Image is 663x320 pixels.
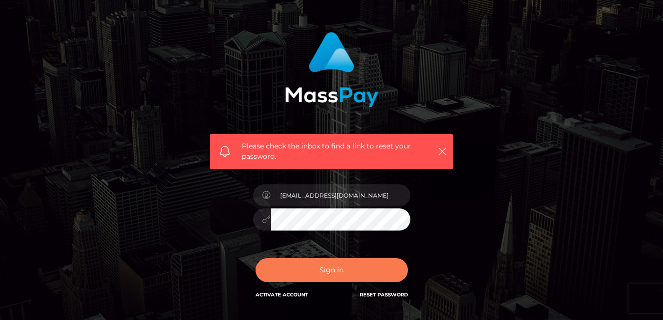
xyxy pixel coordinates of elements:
[242,141,421,162] span: Please check the inbox to find a link to reset your password.
[271,184,410,206] input: E-mail...
[256,291,308,298] a: Activate Account
[256,258,408,282] button: Sign in
[285,32,378,107] img: MassPay Login
[360,291,408,298] a: Reset Password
